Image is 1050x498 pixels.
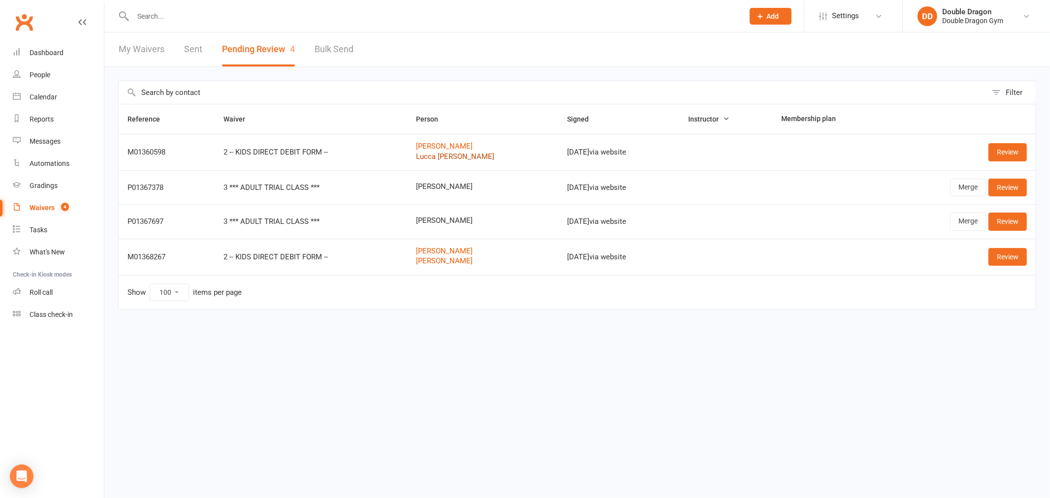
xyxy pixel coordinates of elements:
[987,81,1036,104] button: Filter
[416,153,549,161] a: Lucca [PERSON_NAME]
[988,213,1027,230] a: Review
[12,10,36,34] a: Clubworx
[13,197,104,219] a: Waivers 4
[568,113,600,125] button: Signed
[127,283,242,301] div: Show
[13,304,104,326] a: Class kiosk mode
[950,179,986,196] a: Merge
[127,218,206,226] div: P01367697
[416,113,449,125] button: Person
[127,253,206,261] div: M01368267
[942,7,1003,16] div: Double Dragon
[30,311,73,318] div: Class check-in
[193,288,242,297] div: items per page
[30,49,64,57] div: Dashboard
[832,5,859,27] span: Settings
[223,113,256,125] button: Waiver
[773,104,887,134] th: Membership plan
[13,108,104,130] a: Reports
[127,113,171,125] button: Reference
[119,32,164,66] a: My Waivers
[127,184,206,192] div: P01367378
[13,175,104,197] a: Gradings
[416,247,549,255] a: [PERSON_NAME]
[13,241,104,263] a: What's New
[30,137,61,145] div: Messages
[222,32,295,66] button: Pending Review4
[30,159,69,167] div: Automations
[568,148,671,156] div: [DATE] via website
[568,253,671,261] div: [DATE] via website
[30,71,50,79] div: People
[1006,87,1022,98] div: Filter
[416,217,549,225] span: [PERSON_NAME]
[30,182,58,189] div: Gradings
[767,12,779,20] span: Add
[30,93,57,101] div: Calendar
[416,142,549,151] a: [PERSON_NAME]
[184,32,202,66] a: Sent
[10,465,33,488] div: Open Intercom Messenger
[942,16,1003,25] div: Double Dragon Gym
[988,248,1027,266] a: Review
[689,115,730,123] span: Instructor
[918,6,937,26] div: DD
[13,42,104,64] a: Dashboard
[416,115,449,123] span: Person
[127,148,206,156] div: M01360598
[13,281,104,304] a: Roll call
[315,32,353,66] a: Bulk Send
[30,115,54,123] div: Reports
[290,44,295,54] span: 4
[119,81,987,104] input: Search by contact
[130,9,737,23] input: Search...
[13,153,104,175] a: Automations
[30,226,47,234] div: Tasks
[13,130,104,153] a: Messages
[13,64,104,86] a: People
[568,218,671,226] div: [DATE] via website
[416,183,549,191] span: [PERSON_NAME]
[223,253,398,261] div: 2 -- KIDS DIRECT DEBIT FORM --
[950,213,986,230] a: Merge
[223,115,256,123] span: Waiver
[13,219,104,241] a: Tasks
[689,113,730,125] button: Instructor
[30,248,65,256] div: What's New
[61,203,69,211] span: 4
[988,143,1027,161] a: Review
[223,148,398,156] div: 2 -- KIDS DIRECT DEBIT FORM --
[30,288,53,296] div: Roll call
[568,115,600,123] span: Signed
[416,257,549,265] a: [PERSON_NAME]
[988,179,1027,196] a: Review
[568,184,671,192] div: [DATE] via website
[30,204,55,212] div: Waivers
[127,115,171,123] span: Reference
[13,86,104,108] a: Calendar
[750,8,792,25] button: Add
